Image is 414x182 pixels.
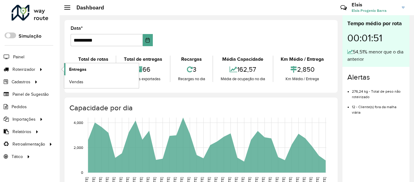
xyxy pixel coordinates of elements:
[69,79,83,85] span: Vendas
[352,84,405,100] li: 276,24 kg - Total de peso não roteirizado
[352,8,397,13] span: Elsis Progenio Barra
[215,76,271,82] div: Média de ocupação no dia
[19,33,41,40] label: Simulação
[64,63,139,75] a: Entregas
[69,66,86,73] span: Entregas
[172,76,211,82] div: Recargas no dia
[13,54,24,60] span: Painel
[12,116,36,122] span: Importações
[74,121,83,125] text: 4,000
[118,63,168,76] div: 66
[143,34,153,46] button: Choose Date
[215,56,271,63] div: Média Capacidade
[81,170,83,174] text: 0
[215,63,271,76] div: 162,57
[12,153,23,160] span: Tático
[352,100,405,115] li: 12 - Cliente(s) fora da malha viária
[268,2,331,18] div: Críticas? Dúvidas? Elogios? Sugestões? Entre em contato conosco!
[118,56,168,63] div: Total de entregas
[71,25,83,32] label: Data
[352,2,397,8] h3: Elsis
[70,4,104,11] h2: Dashboard
[64,76,139,88] a: Vendas
[275,63,330,76] div: 2,850
[172,63,211,76] div: 3
[347,19,405,28] div: Tempo médio por rota
[12,129,31,135] span: Relatórios
[12,91,49,98] span: Painel de Sugestão
[347,28,405,48] div: 00:01:51
[118,76,168,82] div: Entregas exportadas
[172,56,211,63] div: Recargas
[69,104,332,112] h4: Capacidade por dia
[275,56,330,63] div: Km Médio / Entrega
[347,48,405,63] div: 54,51% menor que o dia anterior
[12,66,35,73] span: Roteirizador
[12,141,45,147] span: Retroalimentação
[12,104,27,110] span: Pedidos
[337,1,350,14] a: Contato Rápido
[72,56,114,63] div: Total de rotas
[74,146,83,149] text: 2,000
[12,79,30,85] span: Cadastros
[275,76,330,82] div: Km Médio / Entrega
[347,73,405,82] h4: Alertas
